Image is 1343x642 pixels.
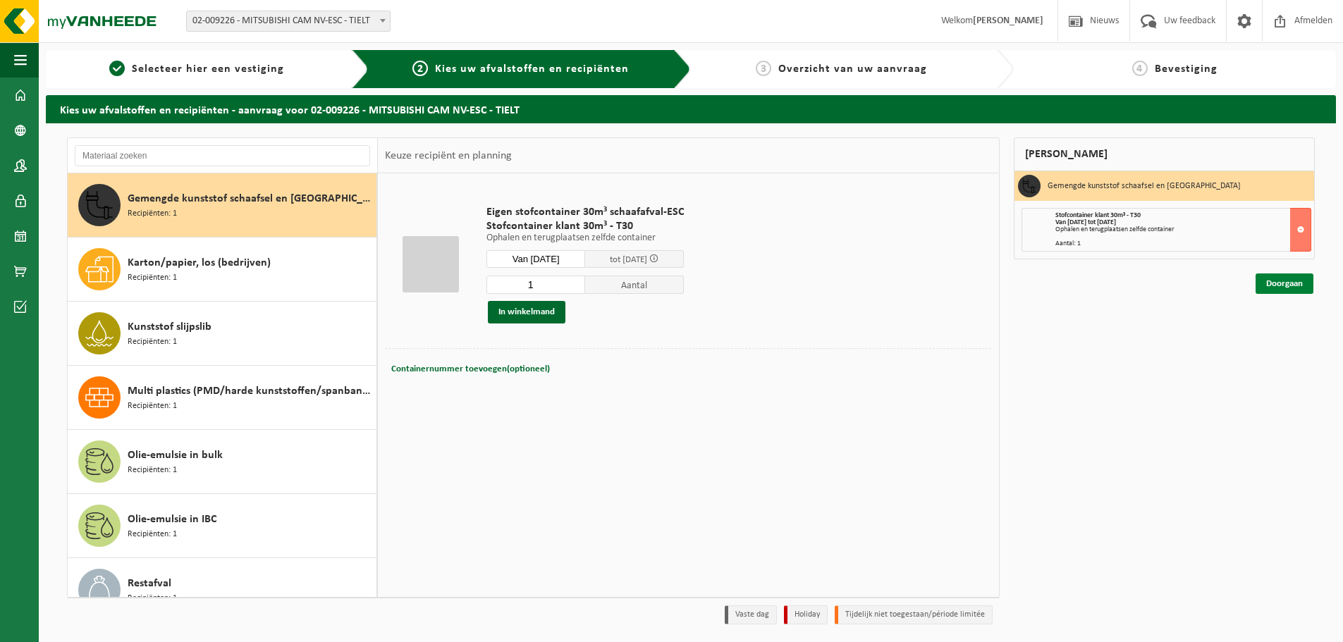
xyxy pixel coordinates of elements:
strong: Van [DATE] tot [DATE] [1055,218,1116,226]
button: Olie-emulsie in bulk Recipiënten: 1 [68,430,377,494]
span: Stofcontainer klant 30m³ - T30 [1055,211,1141,219]
span: Olie-emulsie in bulk [128,447,223,464]
span: tot [DATE] [610,255,647,264]
span: Kies uw afvalstoffen en recipiënten [435,63,629,75]
span: Olie-emulsie in IBC [128,511,216,528]
span: Selecteer hier een vestiging [132,63,284,75]
span: Recipiënten: 1 [128,271,177,285]
span: 1 [109,61,125,76]
div: [PERSON_NAME] [1014,137,1316,171]
input: Selecteer datum [486,250,585,268]
button: In winkelmand [488,301,565,323]
button: Multi plastics (PMD/harde kunststoffen/spanbanden/EPS/folie naturel/folie gemengd) Recipiënten: 1 [68,366,377,430]
li: Tijdelijk niet toegestaan/période limitée [835,605,993,624]
div: Aantal: 1 [1055,240,1311,247]
p: Ophalen en terugplaatsen zelfde container [486,233,684,243]
span: Recipiënten: 1 [128,592,177,605]
div: Ophalen en terugplaatsen zelfde container [1055,226,1311,233]
span: Eigen stofcontainer 30m³ schaafafval-ESC [486,205,684,219]
span: Containernummer toevoegen(optioneel) [391,364,550,374]
li: Vaste dag [725,605,777,624]
span: 2 [412,61,428,76]
span: Karton/papier, los (bedrijven) [128,254,271,271]
span: 02-009226 - MITSUBISHI CAM NV-ESC - TIELT [186,11,391,32]
span: Restafval [128,575,171,592]
span: Multi plastics (PMD/harde kunststoffen/spanbanden/EPS/folie naturel/folie gemengd) [128,383,373,400]
li: Holiday [784,605,828,624]
h3: Gemengde kunststof schaafsel en [GEOGRAPHIC_DATA] [1048,175,1241,197]
span: Recipiënten: 1 [128,464,177,477]
input: Materiaal zoeken [75,145,370,166]
span: Aantal [585,276,684,294]
span: Gemengde kunststof schaafsel en [GEOGRAPHIC_DATA] [128,190,373,207]
span: Recipiënten: 1 [128,528,177,541]
span: Recipiënten: 1 [128,400,177,413]
span: Recipiënten: 1 [128,207,177,221]
button: Gemengde kunststof schaafsel en [GEOGRAPHIC_DATA] Recipiënten: 1 [68,173,377,237]
a: Doorgaan [1256,273,1313,294]
span: Kunststof slijpslib [128,319,211,335]
span: 02-009226 - MITSUBISHI CAM NV-ESC - TIELT [187,11,390,31]
span: 3 [756,61,771,76]
span: Bevestiging [1155,63,1218,75]
span: 4 [1132,61,1148,76]
span: Recipiënten: 1 [128,335,177,349]
h2: Kies uw afvalstoffen en recipiënten - aanvraag voor 02-009226 - MITSUBISHI CAM NV-ESC - TIELT [46,95,1336,123]
span: Overzicht van uw aanvraag [778,63,927,75]
a: 1Selecteer hier een vestiging [53,61,341,78]
strong: [PERSON_NAME] [973,16,1043,26]
span: Stofcontainer klant 30m³ - T30 [486,219,684,233]
button: Olie-emulsie in IBC Recipiënten: 1 [68,494,377,558]
button: Restafval Recipiënten: 1 [68,558,377,622]
button: Karton/papier, los (bedrijven) Recipiënten: 1 [68,237,377,302]
div: Keuze recipiënt en planning [378,138,519,173]
button: Kunststof slijpslib Recipiënten: 1 [68,302,377,366]
button: Containernummer toevoegen(optioneel) [390,359,551,379]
